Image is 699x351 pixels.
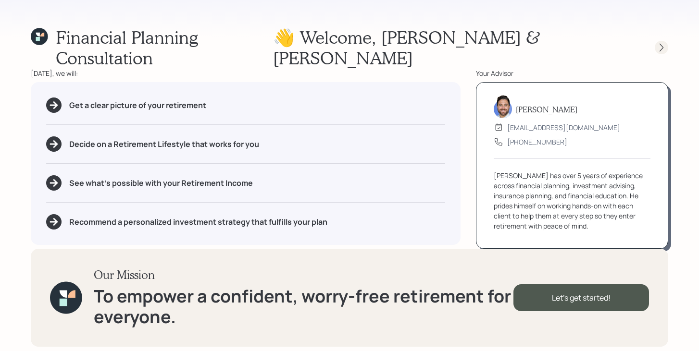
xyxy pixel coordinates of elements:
[94,286,513,327] h1: To empower a confident, worry-free retirement for everyone.
[494,95,512,118] img: michael-russo-headshot.png
[273,27,637,68] h1: 👋 Welcome , [PERSON_NAME] & [PERSON_NAME]
[507,137,567,147] div: [PHONE_NUMBER]
[31,68,461,78] div: [DATE], we will:
[513,284,649,311] div: Let's get started!
[69,140,259,149] h5: Decide on a Retirement Lifestyle that works for you
[516,105,577,114] h5: [PERSON_NAME]
[476,68,668,78] div: Your Advisor
[69,218,327,227] h5: Recommend a personalized investment strategy that fulfills your plan
[69,179,253,188] h5: See what's possible with your Retirement Income
[56,27,273,68] h1: Financial Planning Consultation
[69,101,206,110] h5: Get a clear picture of your retirement
[507,122,620,133] div: [EMAIL_ADDRESS][DOMAIN_NAME]
[94,268,513,282] h3: Our Mission
[494,170,650,231] div: [PERSON_NAME] has over 5 years of experience across financial planning, investment advising, insu...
